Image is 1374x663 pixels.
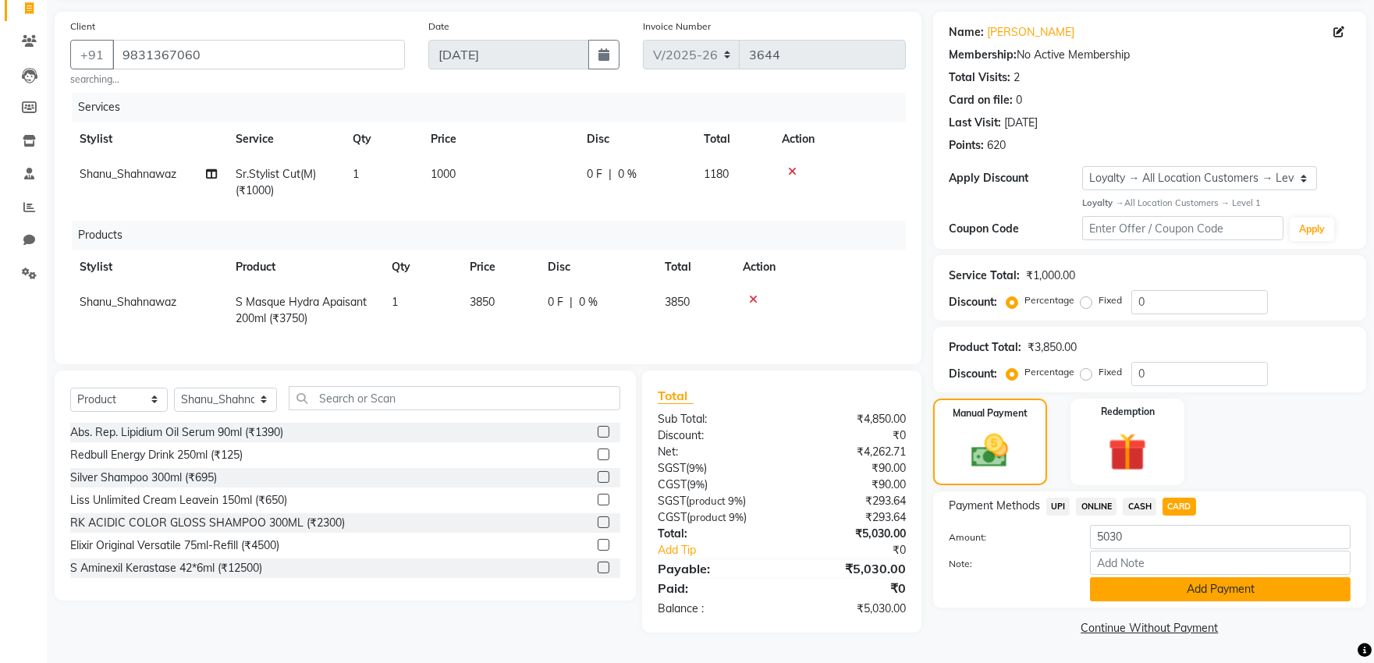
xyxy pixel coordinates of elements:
div: Abs. Rep. Lipidium Oil Serum 90ml (₹1390) [70,424,283,441]
span: 1180 [704,167,729,181]
span: Total [658,388,694,404]
label: Redemption [1101,405,1155,419]
input: Search by Name/Mobile/Email/Code [112,40,405,69]
a: [PERSON_NAME] [987,24,1074,41]
span: 0 % [579,294,598,310]
div: Coupon Code [949,221,1083,237]
div: No Active Membership [949,47,1351,63]
label: Date [428,19,449,34]
div: Points: [949,137,984,154]
span: 0 F [548,294,563,310]
div: ₹0 [804,542,918,558]
span: Payment Methods [949,498,1040,514]
span: 1 [353,167,359,181]
div: ₹293.64 [782,509,918,526]
div: 2 [1014,69,1020,86]
div: ( ) [646,460,782,477]
div: ₹5,030.00 [782,526,918,542]
div: 0 [1016,92,1022,108]
div: Redbull Energy Drink 250ml (₹125) [70,447,243,463]
a: Continue Without Payment [936,620,1363,636]
small: searching... [70,73,405,87]
div: ₹5,030.00 [782,559,918,578]
div: ₹0 [782,579,918,597]
th: Qty [382,250,460,285]
span: 1 [392,295,398,309]
label: Client [70,19,95,34]
span: 9% [690,478,705,491]
th: Stylist [70,122,226,157]
span: Shanu_Shahnawaz [80,295,176,309]
div: ₹0 [782,427,918,444]
div: Elixir Original Versatile 75ml-Refill (₹4500) [70,537,279,554]
div: Balance : [646,601,782,617]
div: Payable: [646,559,782,578]
div: ₹90.00 [782,460,918,477]
span: product [690,511,726,523]
div: Net: [646,444,782,460]
input: Enter Offer / Coupon Code [1082,216,1283,240]
div: 620 [987,137,1006,154]
div: Discount: [949,366,997,382]
button: Add Payment [1090,577,1351,601]
span: 9% [728,495,743,507]
div: ₹293.64 [782,493,918,509]
span: S Masque Hydra Apaisant 200ml (₹3750) [236,295,367,325]
span: product [689,495,726,507]
div: ₹1,000.00 [1026,268,1075,284]
div: ( ) [646,509,782,526]
span: SGST [658,494,686,508]
span: 0 % [618,166,637,183]
span: CASH [1123,498,1156,516]
button: +91 [70,40,114,69]
div: ₹4,262.71 [782,444,918,460]
span: 3850 [665,295,690,309]
div: ₹90.00 [782,477,918,493]
div: S Aminexil Kerastase 42*6ml (₹12500) [70,560,262,576]
span: 0 F [587,166,602,183]
div: Sub Total: [646,411,782,427]
label: Invoice Number [643,19,711,34]
span: SGST [658,461,686,475]
span: 9% [689,462,704,474]
div: Name: [949,24,984,41]
div: Card on file: [949,92,1013,108]
div: RK ACIDIC COLOR GLOSS SHAMPOO 300ML (₹2300) [70,515,345,531]
span: ONLINE [1076,498,1117,516]
div: Membership: [949,47,1017,63]
div: Discount: [646,427,782,444]
label: Fixed [1099,293,1122,307]
label: Manual Payment [953,406,1028,420]
div: ₹3,850.00 [1028,339,1077,356]
label: Note: [937,557,1079,571]
th: Stylist [70,250,226,285]
label: Percentage [1024,365,1074,379]
input: Search or Scan [289,386,620,410]
span: | [609,166,612,183]
div: Paid: [646,579,782,597]
th: Total [655,250,733,285]
img: _cash.svg [960,430,1020,472]
th: Price [421,122,577,157]
div: ( ) [646,493,782,509]
label: Amount: [937,530,1079,544]
div: All Location Customers → Level 1 [1082,197,1351,210]
th: Total [694,122,772,157]
div: Silver Shampoo 300ml (₹695) [70,470,217,486]
th: Action [733,250,906,285]
div: Liss Unlimited Cream Leavein 150ml (₹650) [70,492,287,509]
img: _gift.svg [1096,428,1159,476]
span: 1000 [431,167,456,181]
input: Add Note [1090,551,1351,575]
div: ₹5,030.00 [782,601,918,617]
th: Action [772,122,906,157]
strong: Loyalty → [1082,197,1124,208]
div: Last Visit: [949,115,1001,131]
div: Discount: [949,294,997,310]
div: Product Total: [949,339,1021,356]
div: [DATE] [1004,115,1038,131]
th: Qty [343,122,421,157]
span: 9% [729,511,744,523]
span: Shanu_Shahnawaz [80,167,176,181]
div: ₹4,850.00 [782,411,918,427]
